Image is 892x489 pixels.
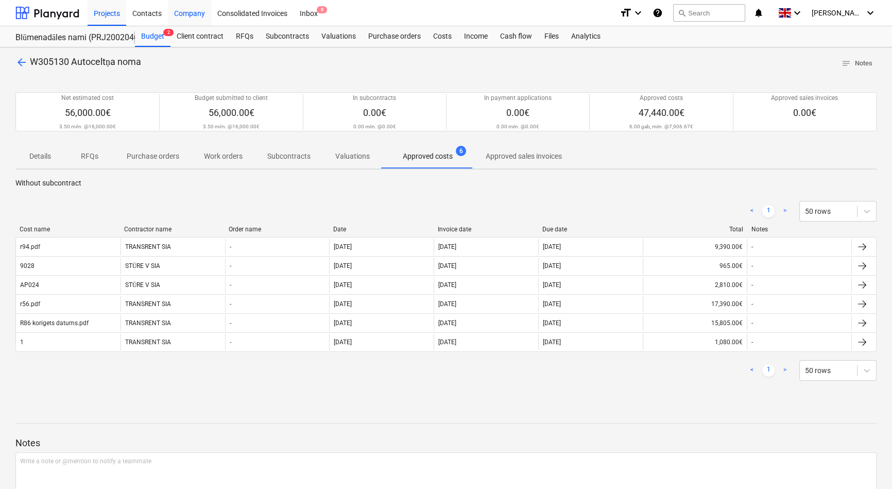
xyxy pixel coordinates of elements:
[334,300,352,308] div: [DATE]
[124,226,220,233] div: Contractor name
[620,7,632,19] i: format_size
[565,26,607,47] a: Analytics
[629,123,693,130] p: 6.00 gab, mēn. @ 7,906.67€
[506,107,529,118] span: 0.00€
[427,26,458,47] a: Costs
[230,281,231,289] div: -
[842,58,872,70] span: Notes
[438,262,456,269] div: [DATE]
[751,319,753,327] div: -
[494,26,538,47] a: Cash flow
[334,319,352,327] div: [DATE]
[643,315,747,331] div: 15,805.00€
[121,315,225,331] div: TRANSRENT SIA
[334,339,352,346] div: [DATE]
[632,7,644,19] i: keyboard_arrow_down
[842,59,851,68] span: notes
[334,262,352,269] div: [DATE]
[230,262,231,269] div: -
[77,151,102,162] p: RFQs
[543,319,561,327] div: [DATE]
[204,151,243,162] p: Work orders
[135,26,170,47] a: Budget2
[229,226,325,233] div: Order name
[837,56,877,72] button: Notes
[230,300,231,308] div: -
[438,339,456,346] div: [DATE]
[15,178,877,189] p: Without subcontract
[640,94,683,103] p: Approved costs
[208,107,254,118] span: 56,000.00€
[317,6,327,13] span: 8
[121,277,225,293] div: STŪRE V SIA
[363,107,386,118] span: 0.00€
[751,339,753,346] div: -
[333,226,430,233] div: Date
[779,205,791,217] a: Next page
[230,243,231,250] div: -
[65,107,111,118] span: 56,000.00€
[20,319,89,327] div: R86 korigets datums.pdf
[59,123,115,130] p: 3.50 mēn. @ 16,000.00€
[762,205,775,217] a: Page 1 is your current page
[195,94,268,103] p: Budget submitted to client
[751,300,753,308] div: -
[456,146,466,156] span: 6
[121,296,225,312] div: TRANSRENT SIA
[643,296,747,312] div: 17,390.00€
[362,26,427,47] a: Purchase orders
[203,123,259,130] p: 3.50 mēn. @ 16,000.00€
[647,226,743,233] div: Total
[15,32,123,43] div: Blūmenadāles nami (PRJ2002046 Prūšu 2 kārta) 2601881 - Pabeigts. Izmaksas neliekam.
[353,94,396,103] p: In subcontracts
[170,26,230,47] div: Client contract
[762,364,775,377] a: Page 1 is your current page
[438,243,456,250] div: [DATE]
[20,300,40,308] div: r56.pdf
[643,258,747,274] div: 965.00€
[458,26,494,47] a: Income
[496,123,539,130] p: 0.00 mēn. @ 0.00€
[163,29,174,36] span: 2
[230,319,231,327] div: -
[230,339,231,346] div: -
[121,334,225,350] div: TRANSRENT SIA
[20,262,35,269] div: 9028
[779,364,791,377] a: Next page
[438,300,456,308] div: [DATE]
[260,26,315,47] a: Subcontracts
[20,281,39,289] div: AP024
[753,7,764,19] i: notifications
[335,151,370,162] p: Valuations
[751,226,848,233] div: Notes
[643,334,747,350] div: 1,080.00€
[840,440,892,489] iframe: Chat Widget
[678,9,686,17] span: search
[864,7,877,19] i: keyboard_arrow_down
[643,277,747,293] div: 2,810.00€
[543,281,561,289] div: [DATE]
[20,339,24,346] div: 1
[643,239,747,255] div: 9,390.00€
[538,26,565,47] a: Files
[315,26,362,47] a: Valuations
[30,56,141,67] span: W305130 Autoceltņa noma
[746,205,758,217] a: Previous page
[230,26,260,47] a: RFQs
[543,243,561,250] div: [DATE]
[751,243,753,250] div: -
[61,94,114,103] p: Net estimated cost
[353,123,396,130] p: 0.00 mēn. @ 0.00€
[403,151,453,162] p: Approved costs
[653,7,663,19] i: Knowledge base
[334,243,352,250] div: [DATE]
[267,151,311,162] p: Subcontracts
[542,226,639,233] div: Due date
